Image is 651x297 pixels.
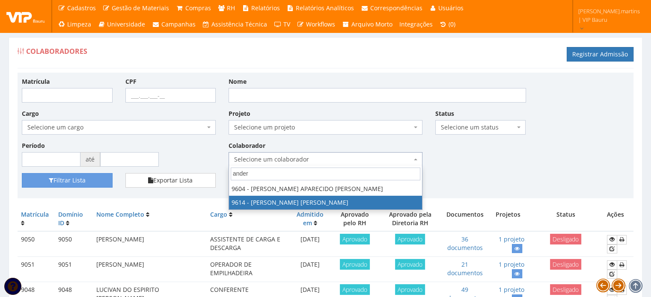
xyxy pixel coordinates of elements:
th: Documentos [441,207,489,231]
img: logo [6,10,45,23]
span: TV [283,20,290,28]
span: Selecione um cargo [27,123,205,132]
label: CPF [125,77,137,86]
a: 21 documentos [447,260,483,277]
td: [DATE] [289,231,330,257]
label: Nome [229,77,247,86]
label: Status [435,109,454,118]
a: TV [271,16,294,32]
a: Integrações [396,16,436,32]
th: Aprovado pelo RH [331,207,379,231]
span: Correspondências [370,4,422,12]
a: Arquivo Morto [339,16,396,32]
label: Colaborador [229,141,265,150]
button: Exportar Lista [125,173,216,188]
td: 9050 [55,231,93,257]
td: [PERSON_NAME] [93,231,207,257]
span: Universidade [107,20,145,28]
span: Relatórios Analíticos [296,4,354,12]
a: 1 projeto [499,235,524,243]
span: Limpeza [67,20,91,28]
span: Selecione um projeto [234,123,412,132]
th: Status [528,207,603,231]
span: Cadastros [67,4,96,12]
span: Selecione um colaborador [229,152,422,167]
span: Selecione um cargo [22,120,216,135]
a: (0) [436,16,459,32]
span: até [80,152,100,167]
span: Workflows [306,20,335,28]
td: 9050 [18,231,55,257]
span: (0) [449,20,455,28]
a: 1 projeto [499,285,524,294]
span: RH [227,4,235,12]
label: Projeto [229,109,250,118]
span: Relatórios [251,4,280,12]
a: Campanhas [149,16,199,32]
span: Desligado [550,284,581,295]
a: 36 documentos [447,235,483,252]
td: ASSISTENTE DE CARGA E DESCARGA [207,231,289,257]
span: Desligado [550,259,581,270]
button: Filtrar Lista [22,173,113,188]
td: 9051 [18,257,55,282]
span: Aprovado [340,234,370,244]
span: Aprovado [340,284,370,295]
th: Aprovado pela Diretoria RH [379,207,441,231]
span: Integrações [399,20,433,28]
th: Projetos [489,207,528,231]
input: ___.___.___-__ [125,88,216,103]
span: Selecione um status [435,120,526,135]
span: Compras [185,4,211,12]
li: 9604 - [PERSON_NAME] APARECIDO [PERSON_NAME] [229,182,422,196]
li: 9614 - [PERSON_NAME] [PERSON_NAME] [229,196,422,209]
td: OPERADOR DE EMPILHADEIRA [207,257,289,282]
td: [PERSON_NAME] [93,257,207,282]
a: Registrar Admissão [567,47,633,62]
a: Matrícula [21,210,49,218]
a: Cargo [210,210,227,218]
label: Cargo [22,109,39,118]
span: Colaboradores [26,47,87,56]
span: Arquivo Morto [351,20,392,28]
span: Selecione um status [441,123,515,132]
span: Selecione um colaborador [234,155,412,164]
a: Nome Completo [96,210,144,218]
td: 9051 [55,257,93,282]
a: Limpeza [54,16,95,32]
span: Desligado [550,234,581,244]
a: 1 projeto [499,260,524,268]
span: Campanhas [161,20,196,28]
span: Selecione um projeto [229,120,422,135]
span: Assistência Técnica [211,20,267,28]
span: [PERSON_NAME].martins | VIP Bauru [578,7,640,24]
span: Usuários [438,4,464,12]
span: Aprovado [395,284,425,295]
th: Ações [603,207,633,231]
td: [DATE] [289,257,330,282]
span: Aprovado [340,259,370,270]
a: Universidade [95,16,149,32]
span: Gestão de Materiais [112,4,169,12]
label: Período [22,141,45,150]
a: Domínio ID [58,210,83,227]
span: Aprovado [395,234,425,244]
a: Workflows [294,16,339,32]
label: Matrícula [22,77,50,86]
span: Aprovado [395,259,425,270]
a: Assistência Técnica [199,16,271,32]
a: Admitido em [296,210,323,227]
